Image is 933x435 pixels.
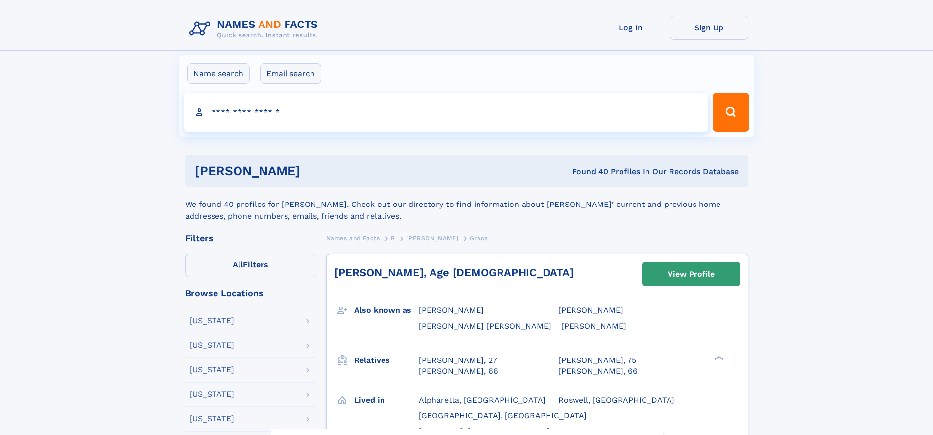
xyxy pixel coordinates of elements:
a: [PERSON_NAME], 27 [419,355,497,366]
input: search input [184,93,709,132]
div: View Profile [668,263,715,285]
h3: Also known as [354,302,419,319]
div: [US_STATE] [190,390,234,398]
a: [PERSON_NAME], 66 [419,366,498,377]
div: [US_STATE] [190,317,234,325]
a: View Profile [643,262,740,286]
h1: [PERSON_NAME] [195,165,436,177]
span: [PERSON_NAME] [419,306,484,315]
div: Filters [185,234,316,243]
div: [US_STATE] [190,415,234,423]
a: [PERSON_NAME], 75 [558,355,636,366]
a: [PERSON_NAME], 66 [558,366,638,377]
span: [PERSON_NAME] [PERSON_NAME] [419,321,551,331]
label: Name search [187,63,250,84]
span: [PERSON_NAME] [406,235,458,242]
img: Logo Names and Facts [185,16,326,42]
span: Alpharetta, [GEOGRAPHIC_DATA] [419,395,546,405]
div: Browse Locations [185,289,316,298]
label: Email search [260,63,321,84]
div: Found 40 Profiles In Our Records Database [436,166,739,177]
span: Roswell, [GEOGRAPHIC_DATA] [558,395,674,405]
div: [US_STATE] [190,341,234,349]
a: B [391,232,395,244]
button: Search Button [713,93,749,132]
h3: Relatives [354,352,419,369]
a: Sign Up [670,16,748,40]
div: [US_STATE] [190,366,234,374]
span: [GEOGRAPHIC_DATA], [GEOGRAPHIC_DATA] [419,411,587,420]
h3: Lived in [354,392,419,409]
label: Filters [185,254,316,277]
span: [PERSON_NAME] [558,306,623,315]
a: Log In [592,16,670,40]
a: [PERSON_NAME], Age [DEMOGRAPHIC_DATA] [335,266,574,279]
a: Names and Facts [326,232,380,244]
span: All [233,260,243,269]
a: [PERSON_NAME] [406,232,458,244]
span: [PERSON_NAME] [561,321,626,331]
span: Grace [470,235,488,242]
div: We found 40 profiles for [PERSON_NAME]. Check out our directory to find information about [PERSON... [185,187,748,222]
span: B [391,235,395,242]
div: ❯ [712,355,724,361]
